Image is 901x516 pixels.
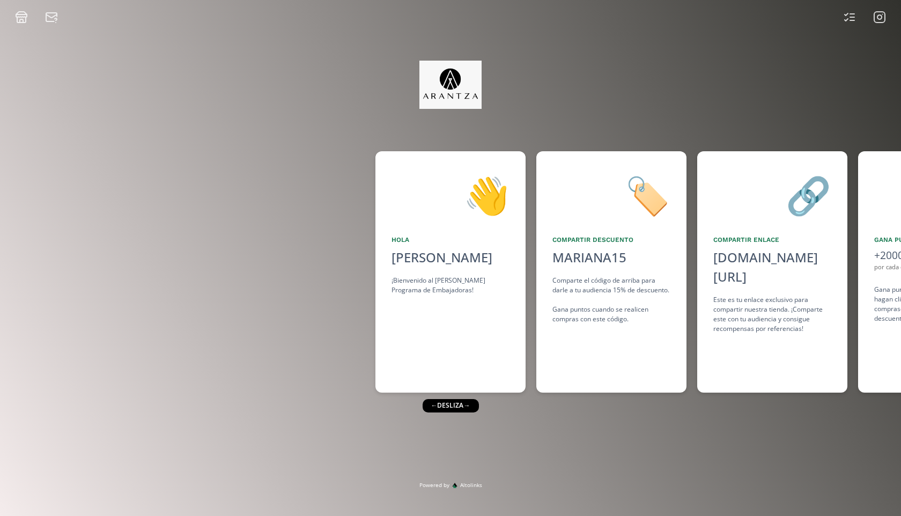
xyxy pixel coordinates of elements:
div: ¡Bienvenido al [PERSON_NAME] Programa de Embajadoras! [392,276,509,295]
div: 🔗 [713,167,831,222]
div: Hola [392,235,509,245]
div: MARIANA15 [552,248,626,267]
span: Powered by [419,481,449,489]
div: Este es tu enlace exclusivo para compartir nuestra tienda. ¡Comparte este con tu audiencia y cons... [713,295,831,334]
div: ← desliza → [422,399,478,412]
div: Compartir Enlace [713,235,831,245]
span: Altolinks [460,481,482,489]
div: Compartir Descuento [552,235,670,245]
img: favicon-32x32.png [452,483,457,488]
div: [DOMAIN_NAME][URL] [713,248,831,286]
div: Comparte el código de arriba para darle a tu audiencia 15% de descuento. Gana puntos cuando se re... [552,276,670,324]
div: 🏷️ [552,167,670,222]
div: [PERSON_NAME] [392,248,509,267]
div: 👋 [392,167,509,222]
img: jpq5Bx5xx2a5 [419,61,482,109]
